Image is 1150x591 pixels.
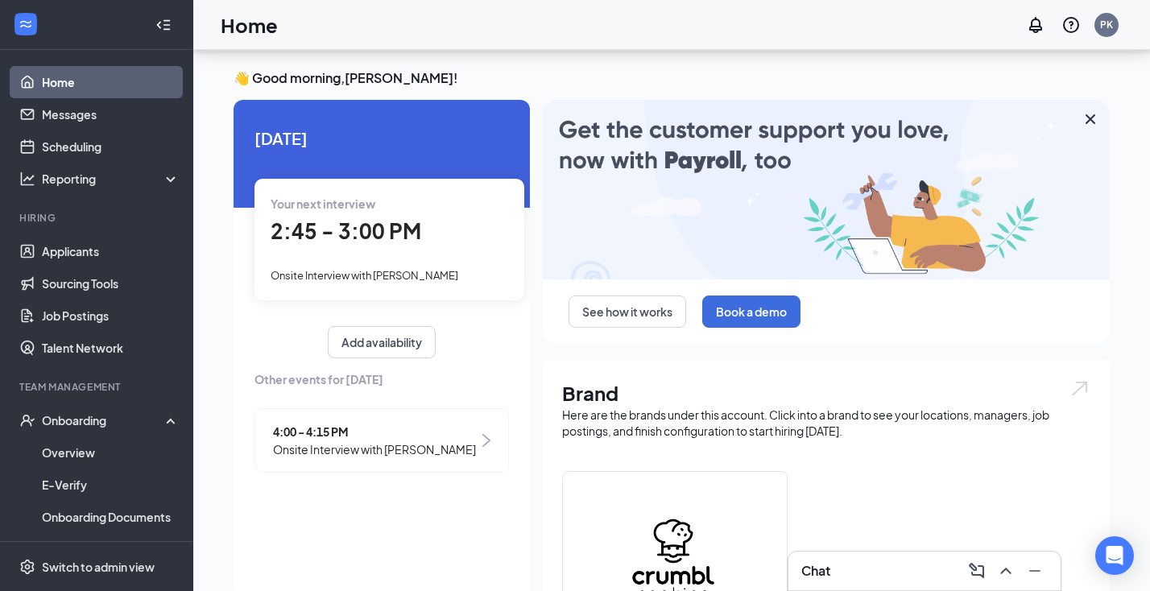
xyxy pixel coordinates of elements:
[42,332,180,364] a: Talent Network
[967,561,987,581] svg: ComposeMessage
[42,235,180,267] a: Applicants
[801,562,830,580] h3: Chat
[18,16,34,32] svg: WorkstreamLogo
[1061,15,1081,35] svg: QuestionInfo
[964,558,990,584] button: ComposeMessage
[42,130,180,163] a: Scheduling
[42,300,180,332] a: Job Postings
[328,326,436,358] button: Add availability
[19,559,35,575] svg: Settings
[996,561,1016,581] svg: ChevronUp
[42,533,180,565] a: Activity log
[42,267,180,300] a: Sourcing Tools
[562,379,1090,407] h1: Brand
[42,501,180,533] a: Onboarding Documents
[562,407,1090,439] div: Here are the brands under this account. Click into a brand to see your locations, managers, job p...
[19,211,176,225] div: Hiring
[42,436,180,469] a: Overview
[1026,15,1045,35] svg: Notifications
[1069,379,1090,398] img: open.6027fd2a22e1237b5b06.svg
[42,559,155,575] div: Switch to admin view
[42,66,180,98] a: Home
[42,171,180,187] div: Reporting
[155,17,172,33] svg: Collapse
[42,412,166,428] div: Onboarding
[1095,536,1134,575] div: Open Intercom Messenger
[543,100,1110,279] img: payroll-large.gif
[254,126,509,151] span: [DATE]
[273,440,476,458] span: Onsite Interview with [PERSON_NAME]
[19,171,35,187] svg: Analysis
[271,269,458,282] span: Onsite Interview with [PERSON_NAME]
[1025,561,1045,581] svg: Minimize
[254,370,509,388] span: Other events for [DATE]
[702,295,800,328] button: Book a demo
[993,558,1019,584] button: ChevronUp
[271,196,375,211] span: Your next interview
[42,98,180,130] a: Messages
[1081,110,1100,129] svg: Cross
[221,11,278,39] h1: Home
[19,380,176,394] div: Team Management
[19,412,35,428] svg: UserCheck
[569,295,686,328] button: See how it works
[271,217,421,244] span: 2:45 - 3:00 PM
[42,469,180,501] a: E-Verify
[1022,558,1048,584] button: Minimize
[1100,18,1113,31] div: PK
[234,69,1110,87] h3: 👋 Good morning, [PERSON_NAME] !
[273,423,476,440] span: 4:00 - 4:15 PM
